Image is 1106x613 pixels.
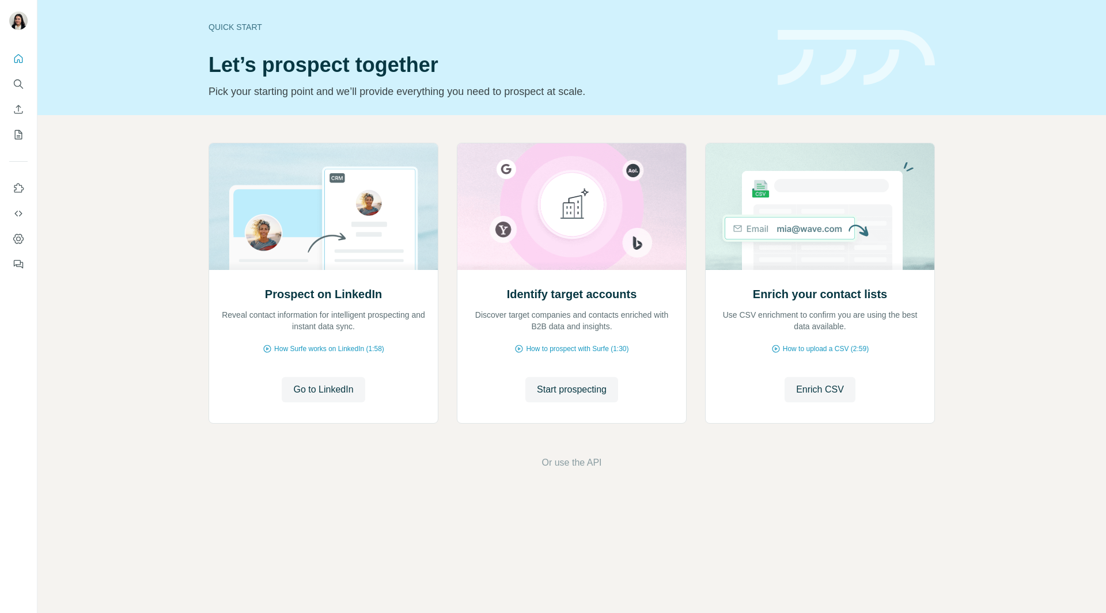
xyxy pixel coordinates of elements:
p: Pick your starting point and we’ll provide everything you need to prospect at scale. [209,83,764,100]
button: Enrich CSV [9,99,28,120]
p: Reveal contact information for intelligent prospecting and instant data sync. [221,309,426,332]
span: Go to LinkedIn [293,383,353,397]
img: Prospect on LinkedIn [209,143,438,270]
button: Quick start [9,48,28,69]
span: How Surfe works on LinkedIn (1:58) [274,344,384,354]
button: Search [9,74,28,94]
button: Use Surfe API [9,203,28,224]
span: How to prospect with Surfe (1:30) [526,344,628,354]
button: Use Surfe on LinkedIn [9,178,28,199]
h1: Let’s prospect together [209,54,764,77]
h2: Enrich your contact lists [753,286,887,302]
h2: Identify target accounts [507,286,637,302]
img: Enrich your contact lists [705,143,935,270]
button: Go to LinkedIn [282,377,365,402]
img: banner [778,30,935,86]
button: Start prospecting [525,377,618,402]
img: Avatar [9,12,28,30]
div: Quick start [209,21,764,33]
h2: Prospect on LinkedIn [265,286,382,302]
p: Use CSV enrichment to confirm you are using the best data available. [717,309,923,332]
span: Enrich CSV [796,383,844,397]
img: Identify target accounts [457,143,687,270]
button: Or use the API [541,456,601,470]
span: How to upload a CSV (2:59) [783,344,869,354]
button: Enrich CSV [785,377,855,402]
p: Discover target companies and contacts enriched with B2B data and insights. [469,309,675,332]
button: Dashboard [9,229,28,249]
button: Feedback [9,254,28,275]
span: Start prospecting [537,383,607,397]
button: My lists [9,124,28,145]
